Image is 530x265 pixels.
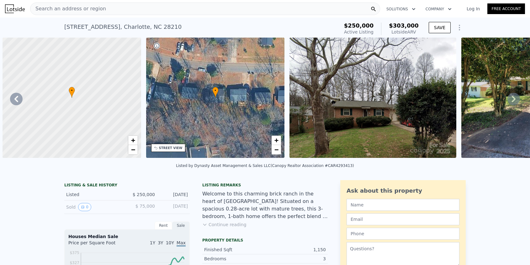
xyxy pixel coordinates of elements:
[30,5,106,13] span: Search an address or region
[155,221,172,230] div: Rent
[487,3,525,14] a: Free Account
[204,247,265,253] div: Finished Sqft
[5,4,25,13] img: Lotside
[66,203,122,211] div: Sold
[70,251,79,255] tspan: $375
[128,136,138,145] a: Zoom in
[66,191,122,198] div: Listed
[265,247,326,253] div: 1,150
[128,145,138,154] a: Zoom out
[389,22,419,29] span: $303,000
[459,6,487,12] a: Log In
[172,221,190,230] div: Sale
[212,88,219,93] span: •
[347,199,459,211] input: Name
[160,203,188,211] div: [DATE]
[131,146,135,153] span: −
[158,240,163,245] span: 3Y
[202,221,246,228] button: Continue reading
[202,183,328,188] div: Listing remarks
[177,240,186,247] span: Max
[131,136,135,144] span: +
[166,240,174,245] span: 10Y
[274,146,278,153] span: −
[160,191,188,198] div: [DATE]
[212,87,219,98] div: •
[347,213,459,225] input: Email
[68,240,127,250] div: Price per Square Foot
[381,3,421,15] button: Solutions
[69,88,75,93] span: •
[150,240,155,245] span: 1Y
[272,145,281,154] a: Zoom out
[68,233,186,240] div: Houses Median Sale
[64,183,190,189] div: LISTING & SALE HISTORY
[202,238,328,243] div: Property details
[453,21,466,34] button: Show Options
[421,3,457,15] button: Company
[429,22,451,33] button: SAVE
[204,256,265,262] div: Bedrooms
[69,87,75,98] div: •
[159,146,183,150] div: STREET VIEW
[176,164,354,168] div: Listed by Dynasty Asset Management & Sales LLC (Canopy Realtor Association #CAR4293413)
[70,261,79,265] tspan: $327
[274,136,278,144] span: +
[347,228,459,240] input: Phone
[347,186,459,195] div: Ask about this property
[265,256,326,262] div: 3
[389,29,419,35] div: Lotside ARV
[272,136,281,145] a: Zoom in
[64,23,182,31] div: [STREET_ADDRESS] , Charlotte , NC 28210
[344,29,374,34] span: Active Listing
[135,204,155,209] span: $ 75,000
[344,22,374,29] span: $250,000
[202,190,328,220] div: Welcome to this charming brick ranch in the heart of [GEOGRAPHIC_DATA]! Situated on a spacious 0....
[133,192,155,197] span: $ 250,000
[78,203,91,211] button: View historical data
[289,38,456,158] img: Sale: 167500223 Parcel: 75213366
